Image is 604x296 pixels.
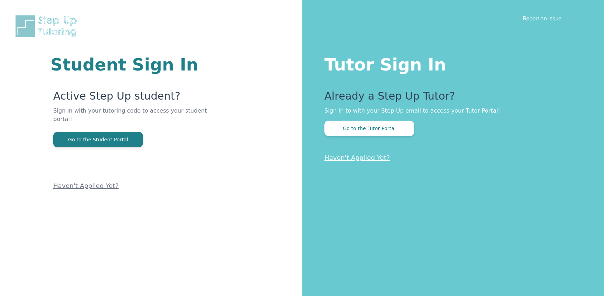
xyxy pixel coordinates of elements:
[324,53,576,73] h1: Tutor Sign In
[53,90,218,107] p: Active Step Up student?
[523,15,562,22] a: Report an Issue
[53,182,119,189] a: Haven't Applied Yet?
[53,136,143,143] a: Go to the Student Portal
[324,121,414,136] button: Go to the Tutor Portal
[14,14,81,38] img: Step Up Tutoring horizontal logo
[324,154,390,161] a: Haven't Applied Yet?
[324,90,576,107] p: Already a Step Up Tutor?
[53,107,218,132] p: Sign in with your tutoring code to access your student portal!
[50,56,218,73] h1: Student Sign In
[324,107,576,115] p: Sign in to with your Step Up email to access your Tutor Portal!
[53,132,143,147] button: Go to the Student Portal
[324,125,414,132] a: Go to the Tutor Portal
